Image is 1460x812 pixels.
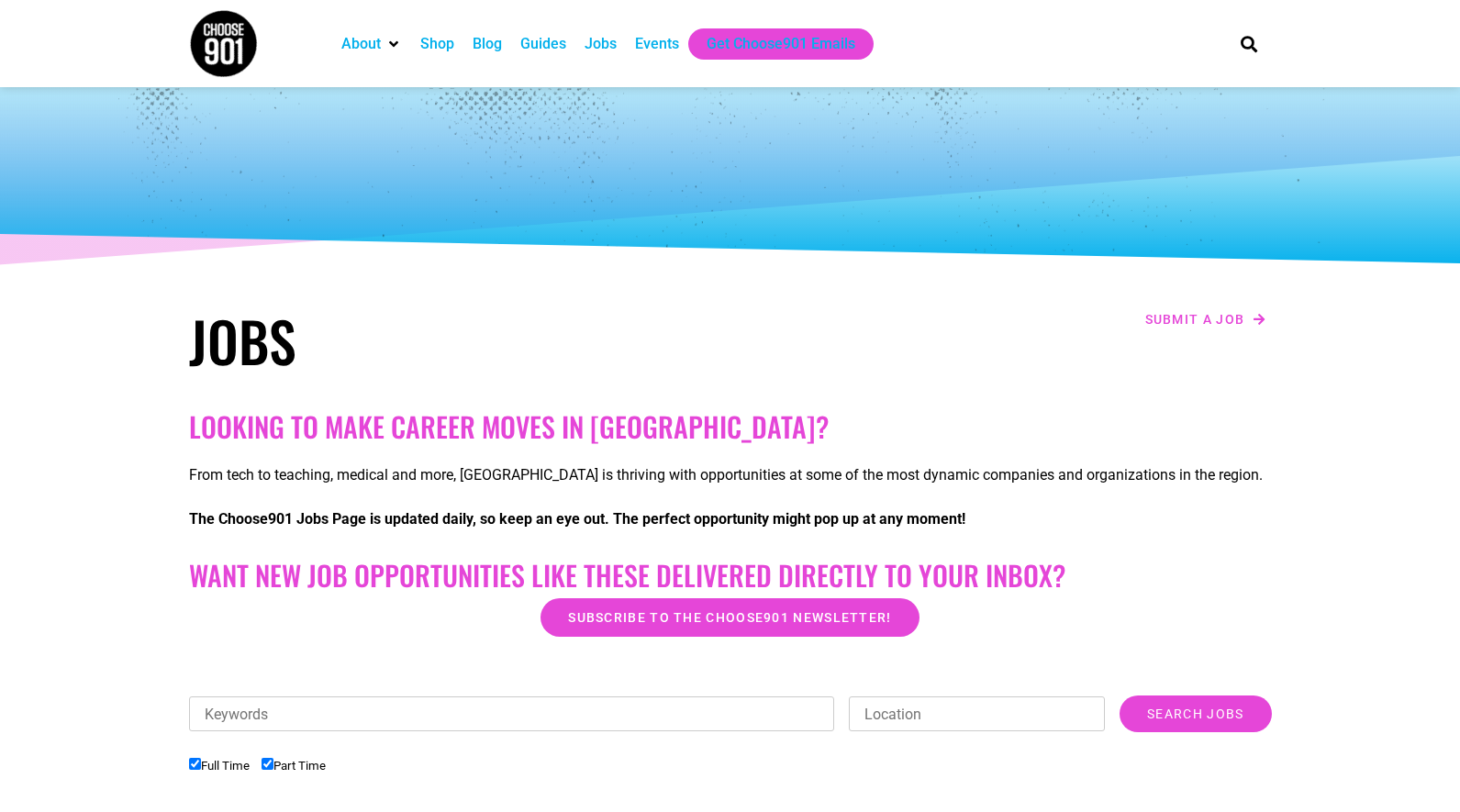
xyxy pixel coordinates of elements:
span: Subscribe to the Choose901 newsletter! [568,611,891,624]
div: Search [1233,28,1264,59]
a: Jobs [585,33,617,55]
a: Guides [520,33,566,55]
a: Submit a job [1140,307,1272,331]
input: Part Time [262,758,273,770]
div: About [332,28,411,60]
label: Part Time [262,759,326,773]
input: Search Jobs [1120,695,1271,732]
span: Submit a job [1145,313,1245,326]
input: Location [849,696,1105,731]
nav: Main nav [332,28,1209,60]
a: Blog [473,33,502,55]
label: Full Time [189,759,250,773]
a: Shop [420,33,454,55]
a: About [341,33,381,55]
a: Subscribe to the Choose901 newsletter! [541,598,919,637]
p: From tech to teaching, medical and more, [GEOGRAPHIC_DATA] is thriving with opportunities at some... [189,464,1272,486]
input: Full Time [189,758,201,770]
input: Keywords [189,696,835,731]
h1: Jobs [189,307,721,373]
h2: Want New Job Opportunities like these Delivered Directly to your Inbox? [189,559,1272,592]
h2: Looking to make career moves in [GEOGRAPHIC_DATA]? [189,410,1272,443]
a: Get Choose901 Emails [707,33,855,55]
strong: The Choose901 Jobs Page is updated daily, so keep an eye out. The perfect opportunity might pop u... [189,510,965,528]
a: Events [635,33,679,55]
